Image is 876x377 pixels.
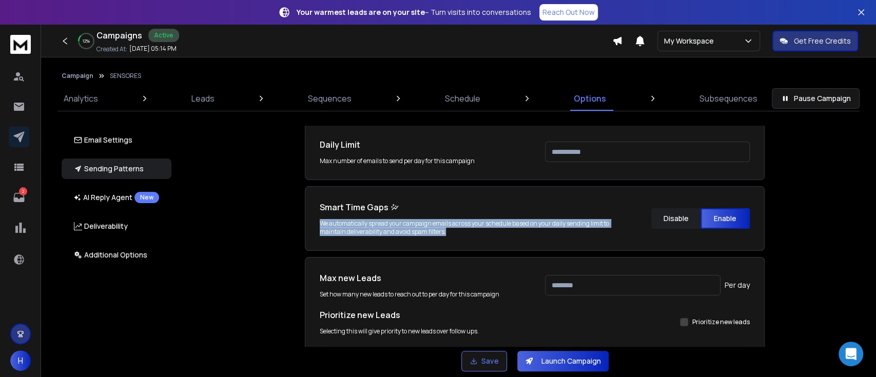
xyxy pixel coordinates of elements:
p: My Workspace [664,36,718,46]
p: 12 % [83,38,90,44]
p: Email Settings [74,135,132,145]
a: 2 [9,187,29,208]
p: – Turn visits into conversations [297,7,531,17]
button: Pause Campaign [772,88,860,109]
h1: Campaigns [96,29,142,42]
p: SENSORES [110,72,141,80]
a: Options [568,86,612,111]
p: Leads [191,92,215,105]
p: Schedule [445,92,480,105]
a: Analytics [57,86,104,111]
button: H [10,350,31,371]
button: Get Free Credits [772,31,858,51]
p: 2 [19,187,27,195]
p: [DATE] 05:14 PM [129,45,177,53]
p: Subsequences [699,92,757,105]
a: Subsequences [693,86,764,111]
button: Email Settings [62,130,171,150]
p: Analytics [64,92,98,105]
button: Campaign [62,72,93,80]
div: Active [148,29,179,42]
p: Get Free Credits [794,36,851,46]
p: Created At: [96,45,127,53]
a: Schedule [439,86,486,111]
strong: Your warmest leads are on your site [297,7,425,17]
a: Sequences [302,86,358,111]
img: logo [10,35,31,54]
div: Open Intercom Messenger [839,342,863,366]
p: Sequences [308,92,352,105]
p: Options [574,92,606,105]
a: Reach Out Now [539,4,598,21]
p: Reach Out Now [542,7,595,17]
a: Leads [185,86,221,111]
h1: Daily Limit [320,138,524,151]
